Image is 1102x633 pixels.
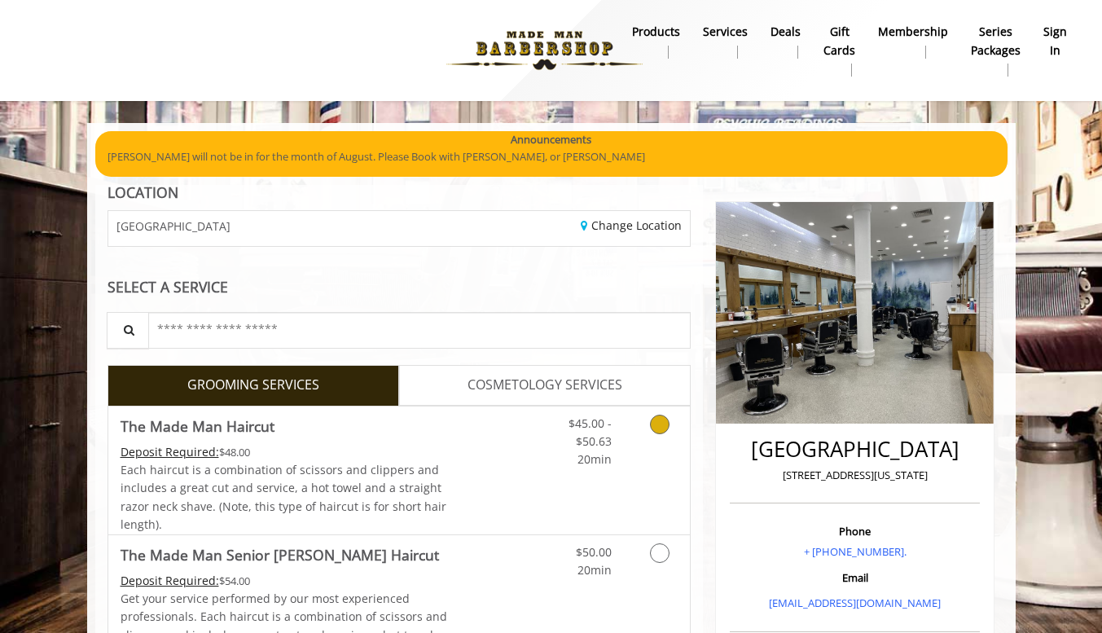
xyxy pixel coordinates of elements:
[576,544,612,560] span: $50.00
[121,443,448,461] div: $48.00
[577,451,612,467] span: 20min
[569,415,612,449] span: $45.00 - $50.63
[121,573,219,588] span: This service needs some Advance to be paid before we block your appointment
[734,525,976,537] h3: Phone
[759,20,812,63] a: DealsDeals
[121,415,274,437] b: The Made Man Haircut
[107,312,149,349] button: Service Search
[187,375,319,396] span: GROOMING SERVICES
[577,562,612,578] span: 20min
[823,23,855,59] b: gift cards
[511,131,591,148] b: Announcements
[878,23,948,41] b: Membership
[121,444,219,459] span: This service needs some Advance to be paid before we block your appointment
[432,6,656,95] img: Made Man Barbershop logo
[108,182,178,202] b: LOCATION
[734,437,976,461] h2: [GEOGRAPHIC_DATA]
[734,467,976,484] p: [STREET_ADDRESS][US_STATE]
[108,148,995,165] p: [PERSON_NAME] will not be in for the month of August. Please Book with [PERSON_NAME], or [PERSON_...
[771,23,801,41] b: Deals
[971,23,1021,59] b: Series packages
[1043,23,1067,59] b: sign in
[581,218,682,233] a: Change Location
[959,20,1032,81] a: Series packagesSeries packages
[867,20,959,63] a: MembershipMembership
[703,23,748,41] b: Services
[804,544,907,559] a: + [PHONE_NUMBER].
[468,375,622,396] span: COSMETOLOGY SERVICES
[734,572,976,583] h3: Email
[116,220,230,232] span: [GEOGRAPHIC_DATA]
[121,543,439,566] b: The Made Man Senior [PERSON_NAME] Haircut
[1032,20,1078,63] a: sign insign in
[812,20,867,81] a: Gift cardsgift cards
[691,20,759,63] a: ServicesServices
[108,279,691,295] div: SELECT A SERVICE
[632,23,680,41] b: products
[121,572,448,590] div: $54.00
[621,20,691,63] a: Productsproducts
[769,596,941,610] a: [EMAIL_ADDRESS][DOMAIN_NAME]
[121,462,446,532] span: Each haircut is a combination of scissors and clippers and includes a great cut and service, a ho...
